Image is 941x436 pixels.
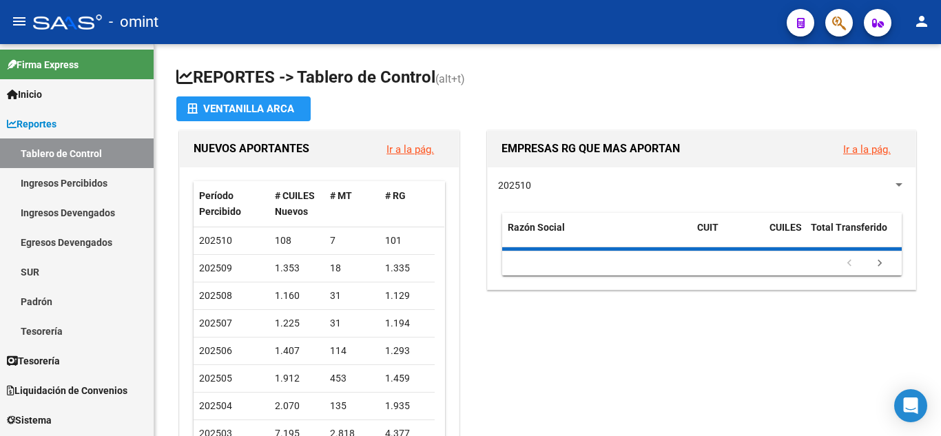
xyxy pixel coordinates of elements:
[7,413,52,428] span: Sistema
[7,353,60,368] span: Tesorería
[385,288,429,304] div: 1.129
[502,213,692,258] datatable-header-cell: Razón Social
[867,256,893,271] a: go to next page
[769,222,802,233] span: CUILES
[275,371,319,386] div: 1.912
[330,315,374,331] div: 31
[330,398,374,414] div: 135
[199,190,241,217] span: Período Percibido
[811,222,887,233] span: Total Transferido
[385,398,429,414] div: 1.935
[330,343,374,359] div: 114
[330,371,374,386] div: 453
[843,143,891,156] a: Ir a la pág.
[913,13,930,30] mat-icon: person
[11,13,28,30] mat-icon: menu
[176,66,919,90] h1: REPORTES -> Tablero de Control
[275,398,319,414] div: 2.070
[199,290,232,301] span: 202508
[385,315,429,331] div: 1.194
[324,181,380,227] datatable-header-cell: # MT
[7,116,56,132] span: Reportes
[199,318,232,329] span: 202507
[7,57,79,72] span: Firma Express
[385,233,429,249] div: 101
[805,213,902,258] datatable-header-cell: Total Transferido
[199,262,232,273] span: 202509
[194,142,309,155] span: NUEVOS APORTANTES
[894,389,927,422] div: Open Intercom Messenger
[380,181,435,227] datatable-header-cell: # RG
[385,260,429,276] div: 1.335
[330,233,374,249] div: 7
[836,256,862,271] a: go to previous page
[199,373,232,384] span: 202505
[375,136,445,162] button: Ir a la pág.
[199,400,232,411] span: 202504
[435,72,465,85] span: (alt+t)
[275,233,319,249] div: 108
[501,142,680,155] span: EMPRESAS RG QUE MAS APORTAN
[199,345,232,356] span: 202506
[109,7,158,37] span: - omint
[330,190,352,201] span: # MT
[275,288,319,304] div: 1.160
[176,96,311,121] button: Ventanilla ARCA
[832,136,902,162] button: Ir a la pág.
[187,96,300,121] div: Ventanilla ARCA
[269,181,324,227] datatable-header-cell: # CUILES Nuevos
[692,213,764,258] datatable-header-cell: CUIT
[764,213,805,258] datatable-header-cell: CUILES
[275,190,315,217] span: # CUILES Nuevos
[386,143,434,156] a: Ir a la pág.
[199,235,232,246] span: 202510
[385,343,429,359] div: 1.293
[275,343,319,359] div: 1.407
[330,288,374,304] div: 31
[7,87,42,102] span: Inicio
[194,181,269,227] datatable-header-cell: Período Percibido
[697,222,718,233] span: CUIT
[508,222,565,233] span: Razón Social
[330,260,374,276] div: 18
[275,315,319,331] div: 1.225
[385,371,429,386] div: 1.459
[7,383,127,398] span: Liquidación de Convenios
[498,180,531,191] span: 202510
[275,260,319,276] div: 1.353
[385,190,406,201] span: # RG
